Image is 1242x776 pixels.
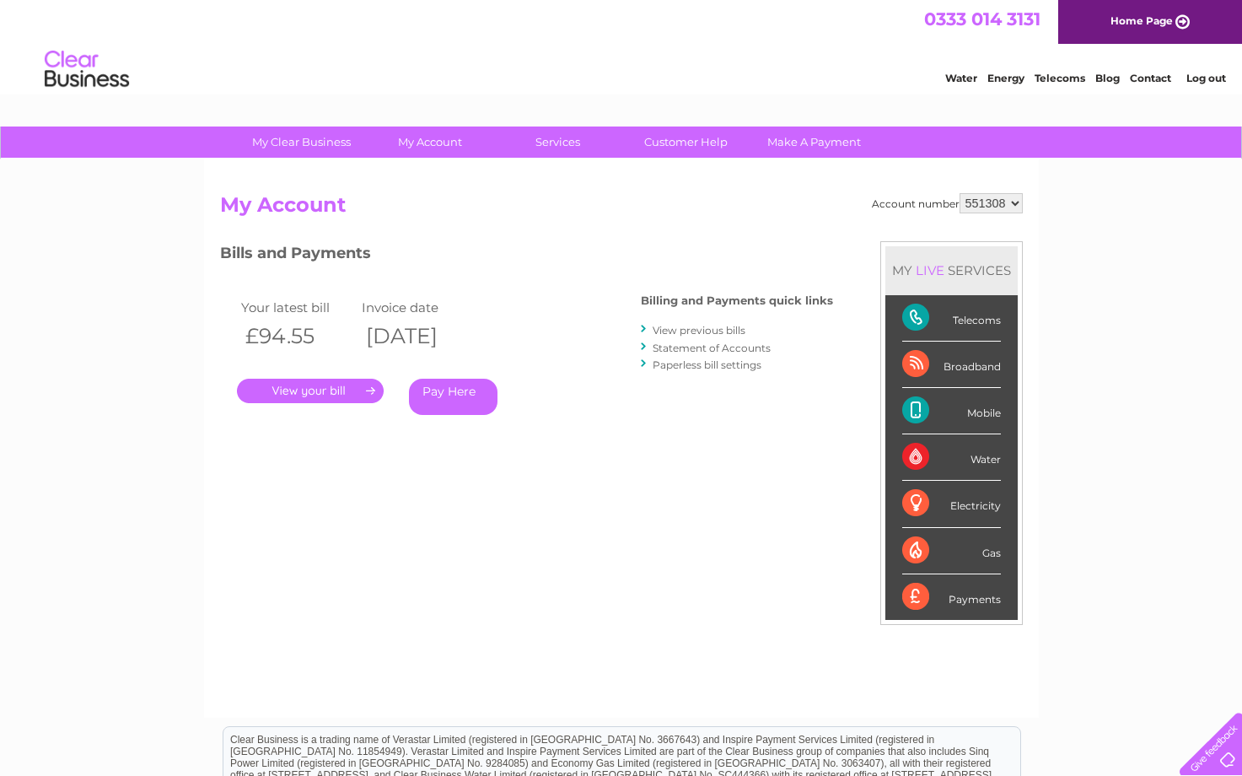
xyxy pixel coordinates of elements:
[902,295,1001,342] div: Telecoms
[885,246,1018,294] div: MY SERVICES
[220,241,833,271] h3: Bills and Payments
[745,127,884,158] a: Make A Payment
[653,342,771,354] a: Statement of Accounts
[987,72,1024,84] a: Energy
[1130,72,1171,84] a: Contact
[237,296,358,319] td: Your latest bill
[358,319,479,353] th: [DATE]
[220,193,1023,225] h2: My Account
[1095,72,1120,84] a: Blog
[44,44,130,95] img: logo.png
[945,72,977,84] a: Water
[409,379,497,415] a: Pay Here
[237,379,384,403] a: .
[902,528,1001,574] div: Gas
[223,9,1020,82] div: Clear Business is a trading name of Verastar Limited (registered in [GEOGRAPHIC_DATA] No. 3667643...
[924,8,1040,30] a: 0333 014 3131
[653,324,745,337] a: View previous bills
[872,193,1023,213] div: Account number
[616,127,755,158] a: Customer Help
[902,434,1001,481] div: Water
[360,127,499,158] a: My Account
[902,481,1001,527] div: Electricity
[358,296,479,319] td: Invoice date
[1035,72,1085,84] a: Telecoms
[902,574,1001,620] div: Payments
[902,388,1001,434] div: Mobile
[488,127,627,158] a: Services
[641,294,833,307] h4: Billing and Payments quick links
[237,319,358,353] th: £94.55
[902,342,1001,388] div: Broadband
[1186,72,1226,84] a: Log out
[653,358,761,371] a: Paperless bill settings
[912,262,948,278] div: LIVE
[232,127,371,158] a: My Clear Business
